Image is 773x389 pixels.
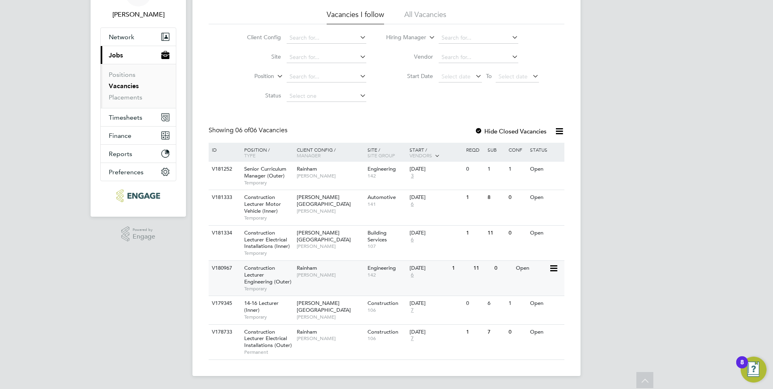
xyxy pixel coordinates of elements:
[410,201,415,208] span: 6
[367,173,406,179] span: 142
[408,143,464,163] div: Start /
[244,152,256,159] span: Type
[507,162,528,177] div: 1
[101,145,176,163] button: Reports
[367,328,398,335] span: Construction
[410,166,462,173] div: [DATE]
[121,226,156,242] a: Powered byEngage
[109,114,142,121] span: Timesheets
[410,265,448,272] div: [DATE]
[209,126,289,135] div: Showing
[410,230,462,237] div: [DATE]
[210,143,238,156] div: ID
[109,168,144,176] span: Preferences
[367,272,406,278] span: 142
[441,73,471,80] span: Select date
[464,190,485,205] div: 1
[367,201,406,207] span: 141
[244,229,290,250] span: Construction Lecturer Electrical Installations (Inner)
[244,300,279,313] span: 14-16 Lecturer (Inner)
[244,250,293,256] span: Temporary
[528,143,563,156] div: Status
[367,307,406,313] span: 106
[109,93,142,101] a: Placements
[234,92,281,99] label: Status
[297,165,317,172] span: Rainham
[486,296,507,311] div: 6
[297,264,317,271] span: Rainham
[297,328,317,335] span: Rainham
[528,296,563,311] div: Open
[528,325,563,340] div: Open
[235,126,250,134] span: 06 of
[244,215,293,221] span: Temporary
[410,335,415,342] span: 7
[244,264,291,285] span: Construction Lecturer Engineering (Outer)
[297,314,363,320] span: [PERSON_NAME]
[410,329,462,336] div: [DATE]
[244,349,293,355] span: Permanent
[365,143,408,162] div: Site /
[109,71,135,78] a: Positions
[498,73,528,80] span: Select date
[507,296,528,311] div: 1
[109,150,132,158] span: Reports
[464,143,485,156] div: Reqd
[297,300,351,313] span: [PERSON_NAME][GEOGRAPHIC_DATA]
[450,261,471,276] div: 1
[486,162,507,177] div: 1
[514,261,549,276] div: Open
[367,165,396,172] span: Engineering
[234,53,281,60] label: Site
[228,72,274,80] label: Position
[297,243,363,249] span: [PERSON_NAME]
[101,127,176,144] button: Finance
[101,64,176,108] div: Jobs
[528,190,563,205] div: Open
[297,208,363,214] span: [PERSON_NAME]
[439,32,518,44] input: Search for...
[486,325,507,340] div: 7
[410,173,415,180] span: 3
[484,71,494,81] span: To
[244,194,281,214] span: Construction Lecturer Motor Vehicle (Inner)
[244,180,293,186] span: Temporary
[410,152,432,159] span: Vendors
[101,28,176,46] button: Network
[492,261,513,276] div: 0
[109,132,131,140] span: Finance
[210,162,238,177] div: V181252
[475,127,547,135] label: Hide Closed Vacancies
[410,237,415,243] span: 6
[464,296,485,311] div: 0
[367,335,406,342] span: 106
[101,108,176,126] button: Timesheets
[287,32,366,44] input: Search for...
[367,300,398,307] span: Construction
[367,194,396,201] span: Automotive
[116,189,160,202] img: ncclondon-logo-retina.png
[100,189,176,202] a: Go to home page
[404,10,446,24] li: All Vacancies
[210,296,238,311] div: V179345
[410,272,415,279] span: 6
[109,51,123,59] span: Jobs
[101,46,176,64] button: Jobs
[439,52,518,63] input: Search for...
[244,285,293,292] span: Temporary
[234,34,281,41] label: Client Config
[297,173,363,179] span: [PERSON_NAME]
[464,162,485,177] div: 0
[464,226,485,241] div: 1
[235,126,287,134] span: 06 Vacancies
[210,226,238,241] div: V181334
[210,325,238,340] div: V178733
[410,194,462,201] div: [DATE]
[287,91,366,102] input: Select one
[740,362,744,373] div: 8
[297,272,363,278] span: [PERSON_NAME]
[380,34,426,42] label: Hiring Manager
[238,143,295,162] div: Position /
[297,152,321,159] span: Manager
[471,261,492,276] div: 11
